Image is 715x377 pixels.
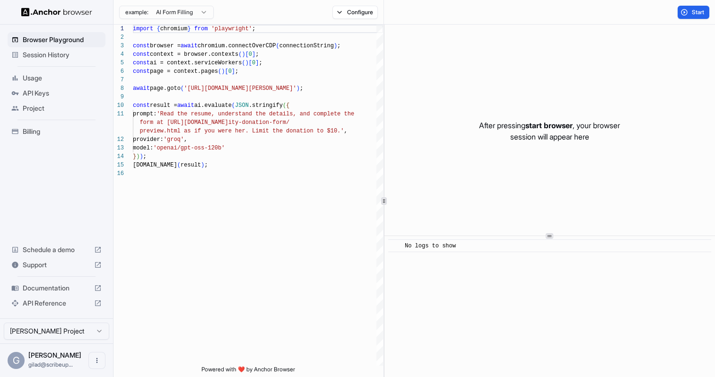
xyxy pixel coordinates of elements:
span: browser = [150,43,181,49]
span: ) [296,85,300,92]
div: 11 [113,110,124,118]
span: API Keys [23,88,102,98]
span: ( [238,51,242,58]
span: const [133,60,150,66]
span: ) [242,51,245,58]
div: 7 [113,76,124,84]
span: 0 [228,68,232,75]
div: API Keys [8,86,105,101]
div: 8 [113,84,124,93]
span: .stringify [249,102,283,109]
span: const [133,43,150,49]
span: [ [245,51,249,58]
span: ​ [393,241,398,251]
span: result [181,162,201,168]
span: import [133,26,153,32]
div: Usage [8,70,105,86]
div: Project [8,101,105,116]
span: ai = context.serviceWorkers [150,60,242,66]
div: Support [8,257,105,272]
button: Configure [332,6,378,19]
span: ] [255,60,259,66]
span: ; [300,85,303,92]
span: ( [181,85,184,92]
span: const [133,102,150,109]
span: ) [201,162,204,168]
span: const [133,51,150,58]
span: 0 [252,60,255,66]
button: Start [678,6,709,19]
div: G [8,352,25,369]
span: ( [177,162,181,168]
span: result = [150,102,177,109]
span: { [157,26,160,32]
span: connectionString [279,43,334,49]
span: [ [249,60,252,66]
span: Support [23,260,90,270]
span: ; [337,43,340,49]
span: , [184,136,187,143]
span: ai.evaluate [194,102,232,109]
span: gilad@scribeup.io [28,361,73,368]
div: 9 [113,93,124,101]
span: const [133,68,150,75]
p: After pressing , your browser session will appear here [479,120,620,142]
span: Documentation [23,283,90,293]
span: start browser [525,121,573,130]
span: await [181,43,198,49]
span: Browser Playground [23,35,102,44]
div: Schedule a demo [8,242,105,257]
span: Powered with ❤️ by Anchor Browser [201,366,295,377]
span: ) [334,43,337,49]
span: from [194,26,208,32]
div: 10 [113,101,124,110]
span: ) [221,68,225,75]
span: ; [259,60,262,66]
span: form at [URL][DOMAIN_NAME] [140,119,228,126]
span: n to $10.' [310,128,344,134]
span: Session History [23,50,102,60]
div: 1 [113,25,124,33]
div: 14 [113,152,124,161]
span: 'groq' [164,136,184,143]
span: chromium [160,26,188,32]
span: Project [23,104,102,113]
span: No logs to show [405,243,456,249]
span: ( [276,43,279,49]
span: , [344,128,347,134]
span: ity-donation-form/ [228,119,290,126]
div: 5 [113,59,124,67]
div: Browser Playground [8,32,105,47]
span: context = browser.contexts [150,51,238,58]
div: 15 [113,161,124,169]
span: [DOMAIN_NAME] [133,162,177,168]
div: 4 [113,50,124,59]
span: 'playwright' [211,26,252,32]
span: page.goto [150,85,181,92]
div: 6 [113,67,124,76]
span: ( [242,60,245,66]
span: } [133,153,136,160]
span: Billing [23,127,102,136]
span: ] [232,68,235,75]
span: API Reference [23,298,90,308]
div: Billing [8,124,105,139]
div: 16 [113,169,124,178]
span: ] [252,51,255,58]
div: Session History [8,47,105,62]
span: ( [283,102,286,109]
span: JSON [235,102,249,109]
div: 13 [113,144,124,152]
div: 12 [113,135,124,144]
div: API Reference [8,296,105,311]
span: prompt: [133,111,157,117]
span: ; [252,26,255,32]
span: [ [225,68,228,75]
span: ) [136,153,140,160]
span: ) [245,60,249,66]
span: 'Read the resume, understand the details, and comp [157,111,327,117]
span: ( [218,68,221,75]
span: page = context.pages [150,68,218,75]
span: lete the [327,111,354,117]
div: 2 [113,33,124,42]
